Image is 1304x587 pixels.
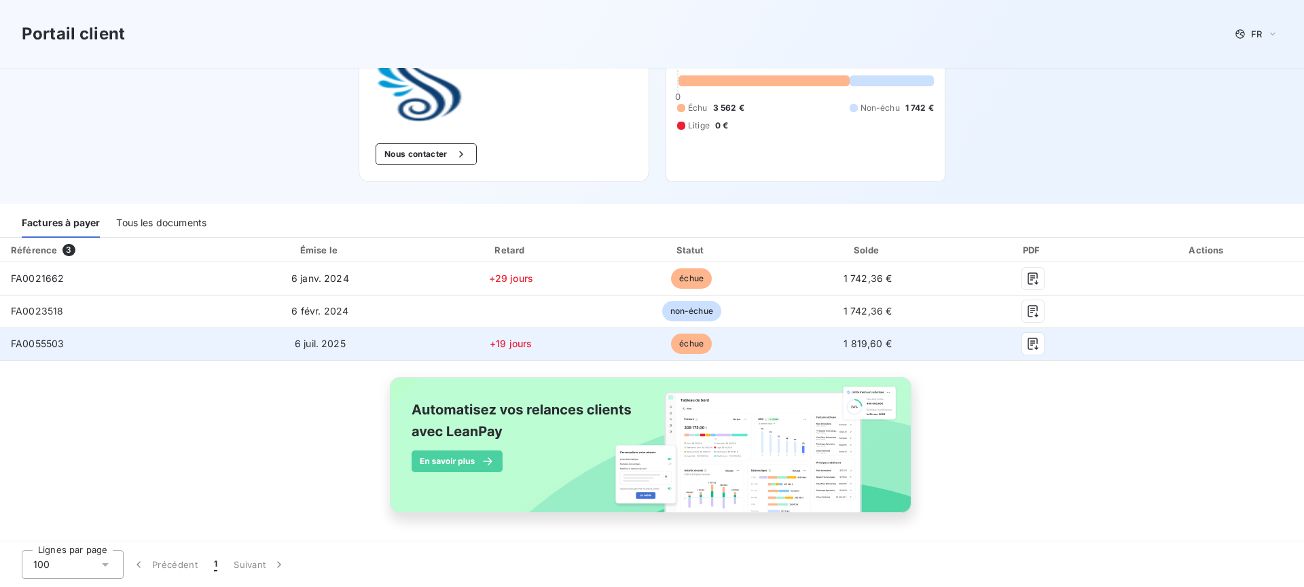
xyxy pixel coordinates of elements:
[489,272,533,284] span: +29 jours
[116,209,206,238] div: Tous les documents
[11,338,64,349] span: FA0055503
[11,305,63,317] span: FA0023518
[1114,243,1301,257] div: Actions
[905,102,934,114] span: 1 742 €
[291,272,349,284] span: 6 janv. 2024
[295,338,346,349] span: 6 juil. 2025
[662,301,721,321] span: non-échue
[11,272,64,284] span: FA0021662
[715,120,728,132] span: 0 €
[1251,29,1262,39] span: FR
[844,272,892,284] span: 1 742,36 €
[214,558,217,571] span: 1
[291,305,348,317] span: 6 févr. 2024
[784,243,952,257] div: Solde
[206,550,225,579] button: 1
[688,120,710,132] span: Litige
[844,338,892,349] span: 1 819,60 €
[861,102,900,114] span: Non-échu
[22,209,100,238] div: Factures à payer
[124,550,206,579] button: Précédent
[688,102,708,114] span: Échu
[22,22,125,46] h3: Portail client
[378,369,926,536] img: banner
[844,305,892,317] span: 1 742,36 €
[713,102,744,114] span: 3 562 €
[605,243,778,257] div: Statut
[11,245,57,255] div: Référence
[671,268,712,289] span: échue
[223,243,417,257] div: Émise le
[376,35,463,122] img: Company logo
[376,143,476,165] button: Nous contacter
[33,558,50,571] span: 100
[675,91,681,102] span: 0
[490,338,532,349] span: +19 jours
[62,244,75,256] span: 3
[225,550,294,579] button: Suivant
[671,334,712,354] span: échue
[958,243,1108,257] div: PDF
[422,243,600,257] div: Retard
